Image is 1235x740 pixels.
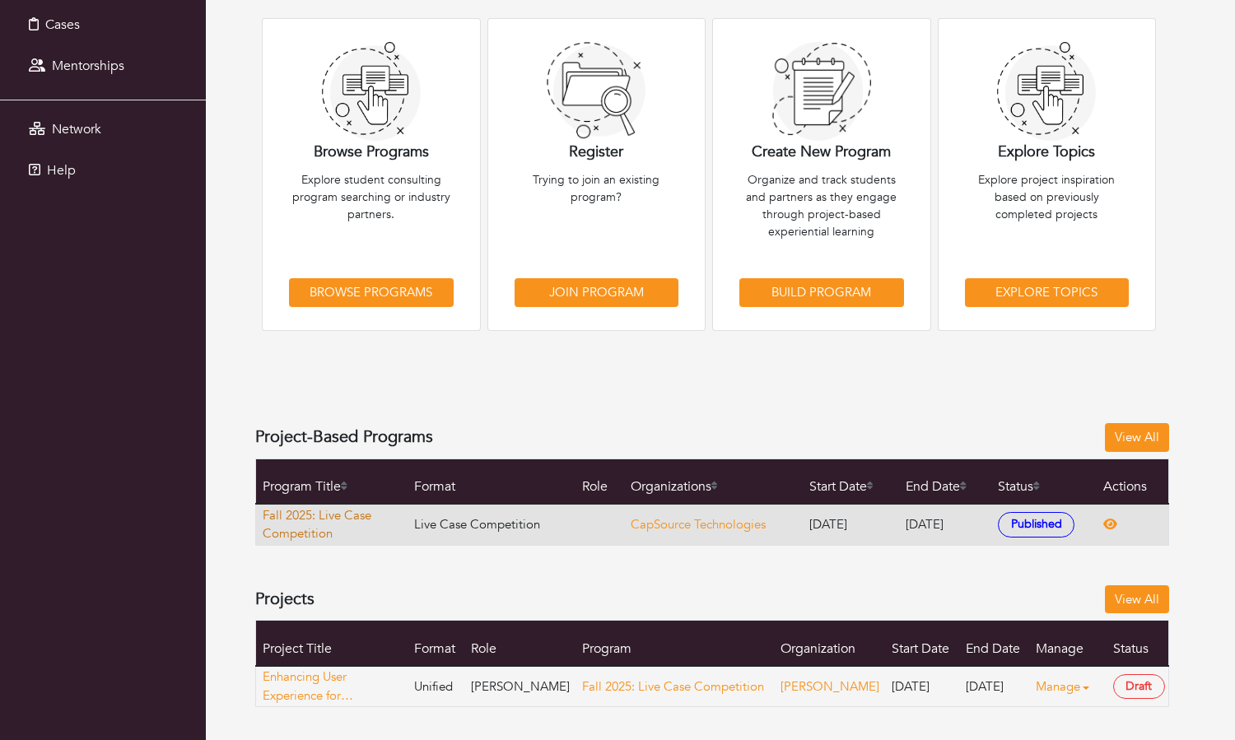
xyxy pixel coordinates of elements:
a: Cases [4,8,202,41]
th: Format [408,458,575,504]
a: View All [1105,585,1169,614]
th: Actions [1097,458,1168,504]
p: Explore Topics [965,141,1130,163]
a: Help [4,154,202,187]
a: Explore Topics [965,278,1130,307]
td: Live Case Competition [408,504,575,545]
a: Fall 2025: Live Case Competition [263,506,407,543]
td: [PERSON_NAME] [464,666,576,707]
p: Register [515,141,679,163]
img: browse-7a058e7d306ba1a488b86ae24cab801dae961bbbdf3a92fe51c3c2140ace3ad2.png [772,42,871,141]
img: build-3e73351fdce0810b8da890b22b63791677a78b459140cf8698b07ef5d87f8753.png [322,42,421,141]
a: Start Date [809,477,874,496]
th: Role [464,621,576,666]
a: Status [998,477,1040,496]
td: [DATE] [899,504,991,545]
a: Manage [1036,671,1102,703]
p: Create New Program [739,141,904,163]
a: [PERSON_NAME] [781,678,879,695]
td: [DATE] [959,666,1030,707]
th: Manage [1029,621,1106,666]
a: Program Title [263,477,347,496]
h4: Project-Based Programs [255,427,433,447]
th: End Date [959,621,1030,666]
th: Program [576,621,774,666]
td: [DATE] [885,666,959,707]
a: Fall 2025: Live Case Competition [582,678,764,695]
td: [DATE] [803,504,899,545]
a: Browse Programs [289,278,454,307]
p: Organize and track students and partners as they engage through project-based experiential learning [739,171,904,270]
a: Organizations [631,477,718,496]
th: Start Date [885,621,959,666]
span: Mentorships [52,57,124,75]
a: Join Program [515,278,679,307]
th: Role [576,458,624,504]
a: CapSource Technologies [631,516,766,533]
a: Mentorships [4,49,202,82]
h4: Projects [255,589,315,609]
a: End Date [906,477,967,496]
th: Status [1107,621,1169,666]
span: Network [52,120,101,138]
p: Browse Programs [289,141,454,163]
p: Explore project inspiration based on previously completed projects [965,171,1130,270]
a: Build Program [739,278,904,307]
span: Help [47,161,76,179]
span: Cases [45,16,80,34]
img: image1-f1bf9bf95e4e8aaa86b56a742da37524201809dbdaab83697702b66567fc6872.png [547,42,645,141]
a: Enhancing User Experience for [PERSON_NAME] Platform [263,668,407,705]
th: Format [408,621,464,666]
a: View All [1105,423,1169,452]
th: Project Title [256,621,408,666]
p: Explore student consulting program searching or industry partners. [289,171,454,270]
img: build-3e73351fdce0810b8da890b22b63791677a78b459140cf8698b07ef5d87f8753.png [997,42,1096,141]
td: Unified [408,666,464,707]
span: Draft [1113,674,1165,700]
span: Published [998,512,1074,538]
p: Trying to join an existing program? [515,171,679,270]
th: Organization [774,621,885,666]
a: Network [4,113,202,146]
